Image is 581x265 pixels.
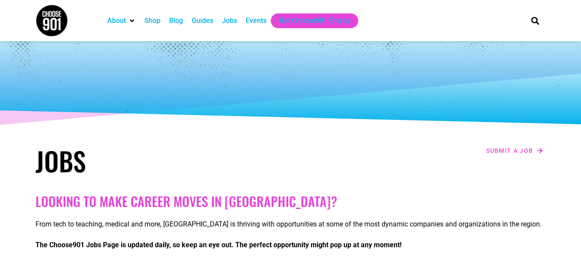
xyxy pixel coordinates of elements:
div: About [103,13,140,28]
a: Jobs [222,16,237,26]
h2: Looking to make career moves in [GEOGRAPHIC_DATA]? [35,194,546,209]
span: Submit a job [486,148,533,154]
h1: Jobs [35,145,286,176]
strong: The Choose901 Jobs Page is updated daily, so keep an eye out. The perfect opportunity might pop u... [35,241,401,249]
a: Blog [169,16,183,26]
a: Submit a job [484,145,546,156]
a: Shop [144,16,160,26]
a: Events [246,16,266,26]
a: Get Choose901 Emails [279,16,350,26]
div: Search [528,13,542,28]
p: From tech to teaching, medical and more, [GEOGRAPHIC_DATA] is thriving with opportunities at some... [35,219,546,229]
nav: Main nav [103,13,517,28]
a: Guides [192,16,213,26]
a: About [107,16,126,26]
